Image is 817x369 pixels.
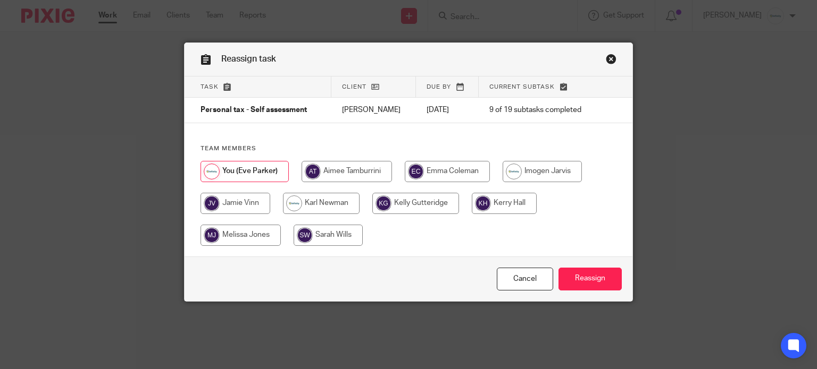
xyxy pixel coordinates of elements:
a: Close this dialog window [606,54,616,68]
td: 9 of 19 subtasks completed [479,98,599,123]
span: Reassign task [221,55,276,63]
span: Task [201,84,219,90]
p: [DATE] [427,105,468,115]
span: Current subtask [489,84,555,90]
span: Due by [427,84,451,90]
p: [PERSON_NAME] [342,105,405,115]
span: Client [342,84,366,90]
a: Close this dialog window [497,268,553,290]
span: Personal tax - Self assessment [201,107,307,114]
h4: Team members [201,144,617,153]
input: Reassign [558,268,622,290]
